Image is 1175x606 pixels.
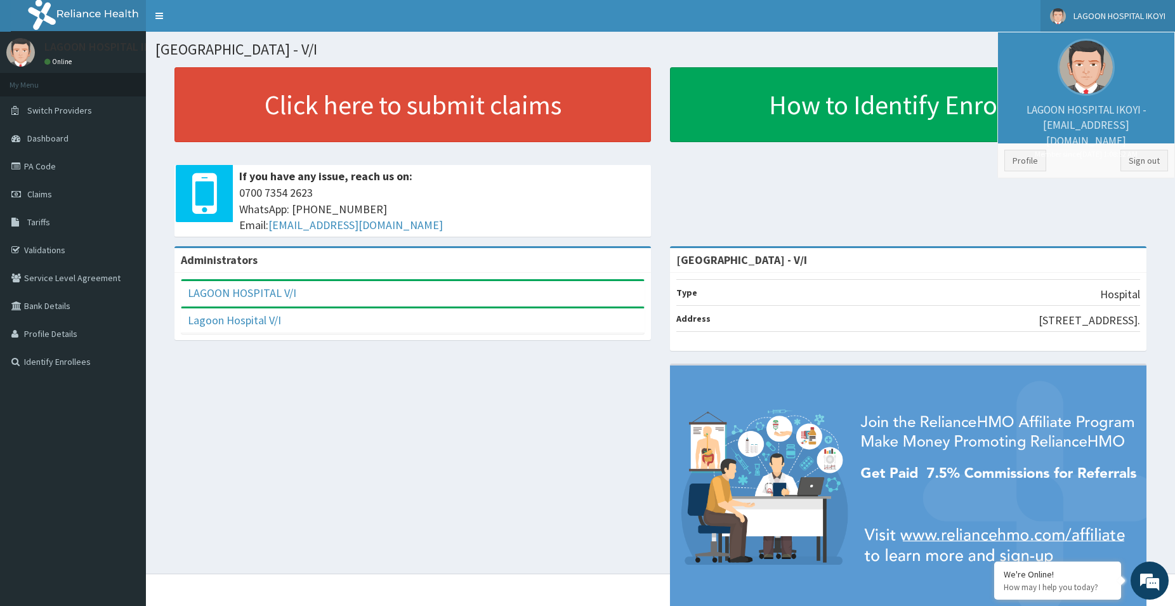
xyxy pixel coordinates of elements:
a: How to Identify Enrollees [670,67,1146,142]
b: If you have any issue, reach us on: [239,169,412,183]
img: User Image [1050,8,1066,24]
p: [STREET_ADDRESS]. [1039,312,1140,329]
small: Member since [DATE] 1:08:52 AM [1004,148,1168,159]
a: Sign out [1120,150,1168,171]
div: We're Online! [1004,569,1112,580]
span: Switch Providers [27,105,92,116]
a: [EMAIL_ADDRESS][DOMAIN_NAME] [268,218,443,232]
span: Dashboard [27,133,69,144]
a: Online [44,57,75,66]
a: LAGOON HOSPITAL V/I [188,286,296,300]
img: User Image [1058,39,1115,96]
p: Hospital [1100,286,1140,303]
span: Tariffs [27,216,50,228]
span: LAGOON HOSPITAL IKOYI [1073,10,1165,22]
b: Administrators [181,253,258,267]
strong: [GEOGRAPHIC_DATA] - V/I [676,253,807,267]
p: LAGOON HOSPITAL IKOYI [44,41,167,53]
span: Claims [27,188,52,200]
a: Lagoon Hospital V/I [188,313,281,327]
img: User Image [6,38,35,67]
a: Click here to submit claims [174,67,651,142]
p: How may I help you today? [1004,582,1112,593]
b: Address [676,313,711,324]
p: LAGOON HOSPITAL IKOYI - [EMAIL_ADDRESS][DOMAIN_NAME] [1004,102,1168,159]
span: 0700 7354 2623 WhatsApp: [PHONE_NUMBER] Email: [239,185,645,234]
a: Profile [1004,150,1046,171]
h1: [GEOGRAPHIC_DATA] - V/I [155,41,1165,58]
b: Type [676,287,697,298]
